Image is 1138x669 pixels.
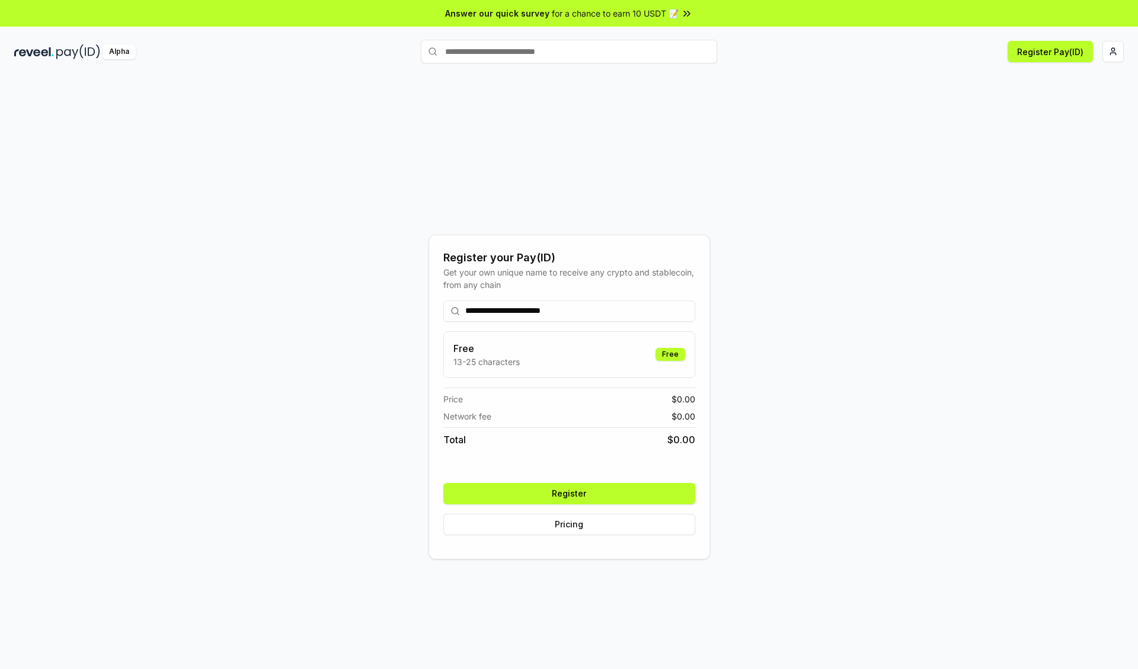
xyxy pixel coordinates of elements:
[56,44,100,59] img: pay_id
[672,393,695,405] span: $ 0.00
[14,44,54,59] img: reveel_dark
[672,410,695,422] span: $ 0.00
[443,483,695,504] button: Register
[656,348,685,361] div: Free
[667,433,695,447] span: $ 0.00
[443,433,466,447] span: Total
[443,266,695,291] div: Get your own unique name to receive any crypto and stablecoin, from any chain
[1008,41,1093,62] button: Register Pay(ID)
[443,514,695,535] button: Pricing
[453,341,520,356] h3: Free
[103,44,136,59] div: Alpha
[552,7,679,20] span: for a chance to earn 10 USDT 📝
[453,356,520,368] p: 13-25 characters
[443,249,695,266] div: Register your Pay(ID)
[443,410,491,422] span: Network fee
[443,393,463,405] span: Price
[445,7,549,20] span: Answer our quick survey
